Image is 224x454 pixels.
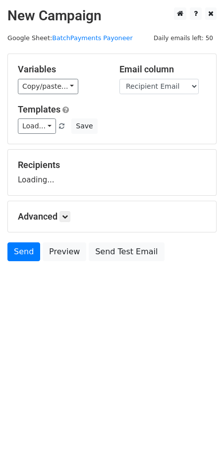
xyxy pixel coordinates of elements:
h5: Email column [119,64,206,75]
h5: Recipients [18,160,206,170]
h2: New Campaign [7,7,217,24]
a: Daily emails left: 50 [150,34,217,42]
h5: Variables [18,64,105,75]
small: Google Sheet: [7,34,133,42]
a: BatchPayments Payoneer [52,34,132,42]
a: Send Test Email [89,242,164,261]
button: Save [71,118,97,134]
a: Load... [18,118,56,134]
a: Templates [18,104,60,114]
h5: Advanced [18,211,206,222]
div: Loading... [18,160,206,185]
span: Daily emails left: 50 [150,33,217,44]
a: Send [7,242,40,261]
a: Copy/paste... [18,79,78,94]
a: Preview [43,242,86,261]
